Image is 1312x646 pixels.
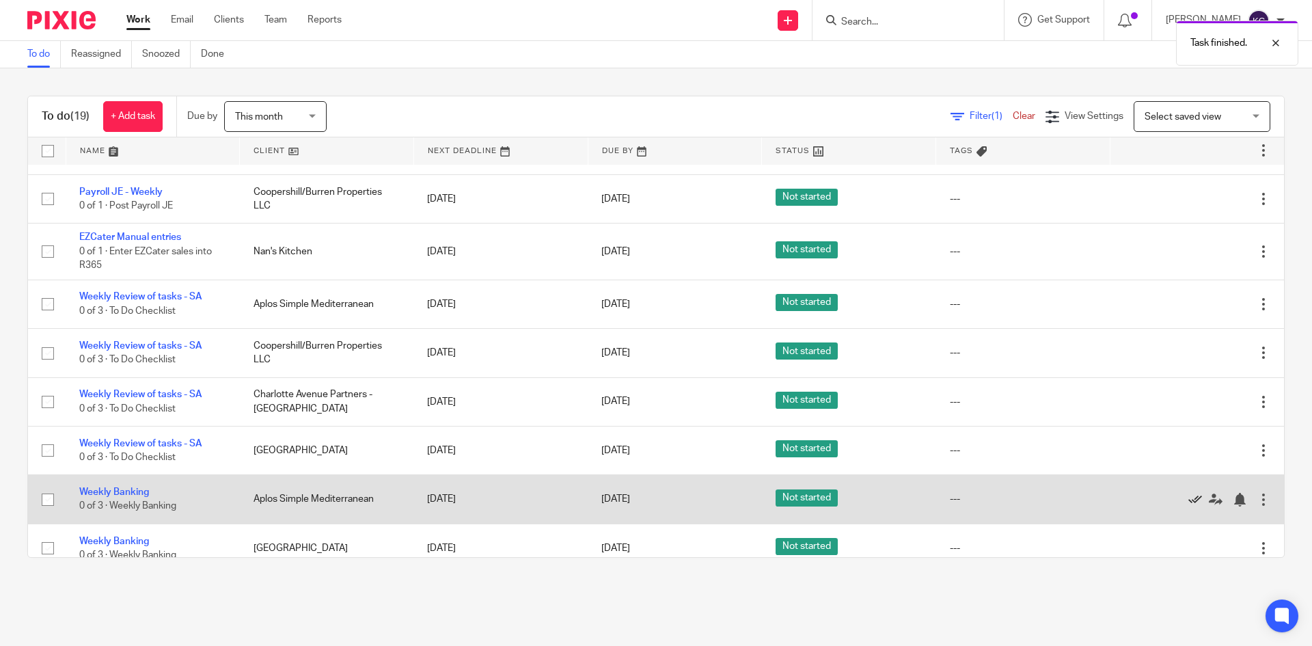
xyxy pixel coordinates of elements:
[601,348,630,358] span: [DATE]
[79,390,202,399] a: Weekly Review of tasks - SA
[776,489,838,507] span: Not started
[950,541,1097,555] div: ---
[950,492,1097,506] div: ---
[413,174,588,223] td: [DATE]
[601,397,630,407] span: [DATE]
[142,41,191,68] a: Snoozed
[27,41,61,68] a: To do
[413,377,588,426] td: [DATE]
[970,111,1013,121] span: Filter
[79,502,176,511] span: 0 of 3 · Weekly Banking
[776,440,838,457] span: Not started
[42,109,90,124] h1: To do
[240,524,414,572] td: [GEOGRAPHIC_DATA]
[950,245,1097,258] div: ---
[950,346,1097,360] div: ---
[413,224,588,280] td: [DATE]
[601,446,630,455] span: [DATE]
[1248,10,1270,31] img: svg%3E
[776,189,838,206] span: Not started
[240,329,414,377] td: Coopershill/Burren Properties LLC
[950,192,1097,206] div: ---
[126,13,150,27] a: Work
[79,187,163,197] a: Payroll JE - Weekly
[187,109,217,123] p: Due by
[1065,111,1123,121] span: View Settings
[79,355,176,364] span: 0 of 3 · To Do Checklist
[79,550,176,560] span: 0 of 3 · Weekly Banking
[950,297,1097,311] div: ---
[950,395,1097,409] div: ---
[1013,111,1035,121] a: Clear
[413,426,588,474] td: [DATE]
[601,494,630,504] span: [DATE]
[413,524,588,572] td: [DATE]
[1188,492,1209,506] a: Mark as done
[79,247,212,271] span: 0 of 1 · Enter EZCater sales into R365
[79,201,173,211] span: 0 of 1 · Post Payroll JE
[413,475,588,524] td: [DATE]
[79,439,202,448] a: Weekly Review of tasks - SA
[79,341,202,351] a: Weekly Review of tasks - SA
[240,377,414,426] td: Charlotte Avenue Partners - [GEOGRAPHIC_DATA]
[601,194,630,204] span: [DATE]
[413,280,588,328] td: [DATE]
[1190,36,1247,50] p: Task finished.
[776,342,838,360] span: Not started
[1145,112,1221,122] span: Select saved view
[79,487,149,497] a: Weekly Banking
[601,543,630,553] span: [DATE]
[601,247,630,256] span: [DATE]
[79,292,202,301] a: Weekly Review of tasks - SA
[776,538,838,555] span: Not started
[79,232,181,242] a: EZCater Manual entries
[413,329,588,377] td: [DATE]
[776,241,838,258] span: Not started
[776,294,838,311] span: Not started
[776,392,838,409] span: Not started
[103,101,163,132] a: + Add task
[240,224,414,280] td: Nan's Kitchen
[71,41,132,68] a: Reassigned
[201,41,234,68] a: Done
[79,453,176,462] span: 0 of 3 · To Do Checklist
[601,299,630,309] span: [DATE]
[70,111,90,122] span: (19)
[214,13,244,27] a: Clients
[79,404,176,414] span: 0 of 3 · To Do Checklist
[240,174,414,223] td: Coopershill/Burren Properties LLC
[240,280,414,328] td: Aplos Simple Mediterranean
[27,11,96,29] img: Pixie
[240,475,414,524] td: Aplos Simple Mediterranean
[79,306,176,316] span: 0 of 3 · To Do Checklist
[171,13,193,27] a: Email
[992,111,1002,121] span: (1)
[264,13,287,27] a: Team
[79,537,149,546] a: Weekly Banking
[307,13,342,27] a: Reports
[240,426,414,474] td: [GEOGRAPHIC_DATA]
[950,147,973,154] span: Tags
[950,444,1097,457] div: ---
[235,112,283,122] span: This month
